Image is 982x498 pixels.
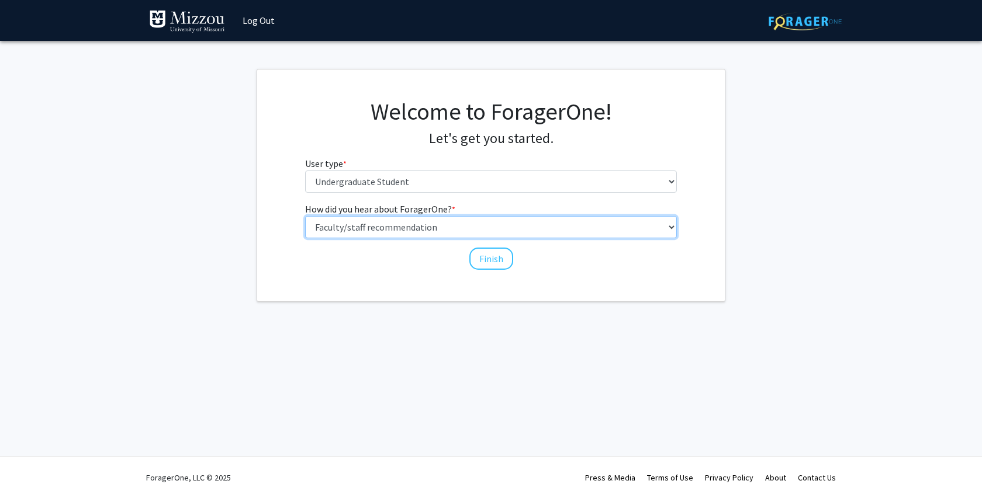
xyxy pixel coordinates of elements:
h1: Welcome to ForagerOne! [305,97,677,126]
img: University of Missouri Logo [149,10,225,33]
label: How did you hear about ForagerOne? [305,202,455,216]
iframe: Chat [9,445,50,489]
img: ForagerOne Logo [769,12,842,30]
a: Terms of Use [647,472,693,483]
a: Privacy Policy [705,472,753,483]
a: About [765,472,786,483]
div: ForagerOne, LLC © 2025 [146,457,231,498]
h4: Let's get you started. [305,130,677,147]
button: Finish [469,248,513,270]
label: User type [305,156,347,170]
a: Contact Us [798,472,836,483]
a: Press & Media [585,472,635,483]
